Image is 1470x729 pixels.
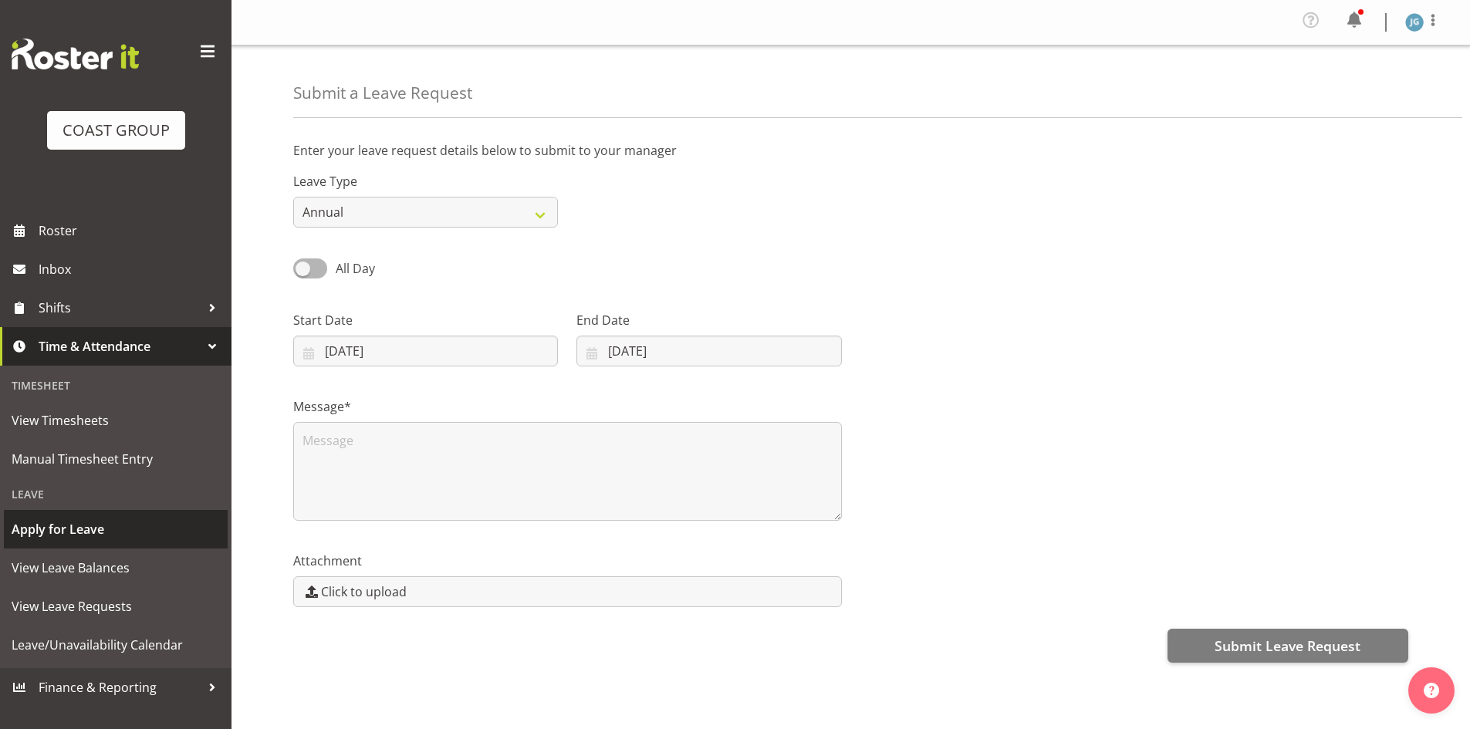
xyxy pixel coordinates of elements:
[12,447,220,471] span: Manual Timesheet Entry
[12,633,220,656] span: Leave/Unavailability Calendar
[4,510,228,548] a: Apply for Leave
[4,370,228,401] div: Timesheet
[576,336,841,366] input: Click to select...
[1215,636,1360,656] span: Submit Leave Request
[293,311,558,329] label: Start Date
[39,296,201,319] span: Shifts
[1168,629,1408,663] button: Submit Leave Request
[12,518,220,541] span: Apply for Leave
[4,401,228,440] a: View Timesheets
[4,478,228,510] div: Leave
[39,676,201,699] span: Finance & Reporting
[321,582,407,601] span: Click to upload
[12,595,220,618] span: View Leave Requests
[12,39,139,69] img: Rosterit website logo
[293,552,842,570] label: Attachment
[12,556,220,579] span: View Leave Balances
[39,219,224,242] span: Roster
[1405,13,1424,32] img: jason-garvey1164.jpg
[336,260,375,277] span: All Day
[4,626,228,664] a: Leave/Unavailability Calendar
[293,397,842,416] label: Message*
[1424,683,1439,698] img: help-xxl-2.png
[4,548,228,587] a: View Leave Balances
[39,258,224,281] span: Inbox
[39,335,201,358] span: Time & Attendance
[293,141,1408,160] p: Enter your leave request details below to submit to your manager
[293,336,558,366] input: Click to select...
[12,409,220,432] span: View Timesheets
[293,172,558,191] label: Leave Type
[4,440,228,478] a: Manual Timesheet Entry
[63,119,170,142] div: COAST GROUP
[576,311,841,329] label: End Date
[4,587,228,626] a: View Leave Requests
[293,84,472,102] h4: Submit a Leave Request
